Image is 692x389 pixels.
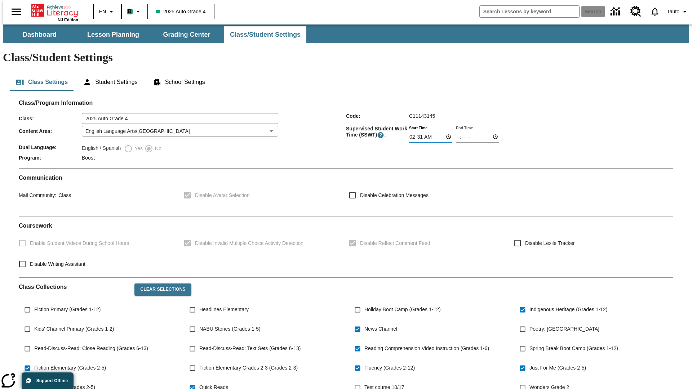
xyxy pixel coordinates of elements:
[195,192,250,199] span: Disable Avatar Selection
[34,306,101,313] span: Fiction Primary (Grades 1-12)
[667,8,679,15] span: Tauto
[364,364,415,372] span: Fluency (Grades 2-12)
[377,131,384,139] button: Supervised Student Work Time is the timeframe when students can take LevelSet and when lessons ar...
[82,113,278,124] input: Class
[151,26,223,43] button: Grading Center
[19,222,673,272] div: Coursework
[31,3,78,22] div: Home
[82,155,95,161] span: Boost
[626,2,646,21] a: Resource Center, Will open in new tab
[82,126,278,137] div: English Language Arts/[GEOGRAPHIC_DATA]
[19,222,673,229] h2: Course work
[30,240,129,247] span: Enable Student Videos During School Hours
[456,125,473,130] label: End Time
[34,325,114,333] span: Kids' Channel Primary (Grades 1-2)
[529,364,586,372] span: Just For Me (Grades 2-5)
[646,2,664,21] a: Notifications
[34,364,106,372] span: Fiction Elementary (Grades 2-5)
[364,306,441,313] span: Holiday Boot Camp (Grades 1-12)
[3,26,307,43] div: SubNavbar
[346,126,409,139] span: Supervised Student Work Time (SSWT) :
[529,325,599,333] span: Poetry: [GEOGRAPHIC_DATA]
[134,283,191,296] button: Clear Selections
[19,155,82,161] span: Program :
[364,345,489,352] span: Reading Comprehension Video Instruction (Grades 1-6)
[147,73,211,91] button: School Settings
[199,325,261,333] span: NABU Stories (Grades 1-5)
[364,325,397,333] span: News Channel
[34,345,148,352] span: Read-Discuss-Read: Close Reading (Grades 6-13)
[525,240,575,247] span: Disable Lexile Tracker
[409,113,435,119] span: C11143145
[30,260,85,268] span: Disable Writing Assistant
[19,99,673,106] h2: Class/Program Information
[19,144,82,150] span: Dual Language :
[409,125,427,130] label: Start Time
[19,116,82,121] span: Class :
[3,24,689,43] div: SubNavbar
[96,5,119,18] button: Language: EN, Select a language
[19,128,82,134] span: Content Area :
[19,107,673,162] div: Class/Program Information
[195,240,303,247] span: Disable Invalid Multiple Choice Activity Detection
[4,26,76,43] button: Dashboard
[529,345,618,352] span: Spring Break Boot Camp (Grades 1-12)
[36,378,68,383] span: Support Offline
[19,174,673,181] h2: Communication
[77,73,143,91] button: Student Settings
[124,5,145,18] button: Boost Class color is mint green. Change class color
[199,345,301,352] span: Read-Discuss-Read: Text Sets (Grades 6-13)
[529,306,607,313] span: Indigenous Heritage (Grades 1-12)
[31,3,78,18] a: Home
[133,145,143,152] span: Yes
[19,192,56,198] span: Mail Community :
[6,1,27,22] button: Open side menu
[10,73,74,91] button: Class Settings
[77,26,149,43] button: Lesson Planning
[480,6,579,17] input: search field
[199,306,249,313] span: Headlines Elementary
[156,8,206,15] span: 2025 Auto Grade 4
[360,192,429,199] span: Disable Celebration Messages
[58,18,78,22] span: NJ Edition
[360,240,430,247] span: Disable Reflect Comment Feed
[664,5,692,18] button: Profile/Settings
[19,174,673,210] div: Communication
[153,145,161,152] span: No
[56,192,71,198] span: Class
[224,26,306,43] button: Class/Student Settings
[606,2,626,22] a: Data Center
[22,372,74,389] button: Support Offline
[128,7,132,16] span: B
[82,144,121,153] label: English / Spanish
[10,73,682,91] div: Class/Student Settings
[19,283,129,290] h2: Class Collections
[346,113,409,119] span: Code :
[99,8,106,15] span: EN
[3,51,689,64] h1: Class/Student Settings
[199,364,298,372] span: Fiction Elementary Grades 2-3 (Grades 2-3)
